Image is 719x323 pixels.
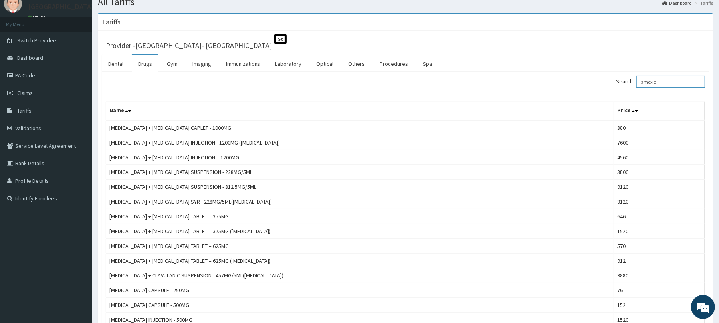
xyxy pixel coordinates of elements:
td: 1520 [614,224,705,239]
a: Drugs [132,55,158,72]
label: Search: [616,76,705,88]
td: 9120 [614,180,705,194]
td: [MEDICAL_DATA] + [MEDICAL_DATA] TABLET – 375MG ([MEDICAL_DATA]) [106,224,614,239]
div: Chat with us now [42,45,134,55]
td: 3800 [614,165,705,180]
td: [MEDICAL_DATA] + [MEDICAL_DATA] TABLET – 625MG [106,239,614,254]
a: Procedures [373,55,414,72]
span: Tariffs [17,107,32,114]
td: [MEDICAL_DATA] + [MEDICAL_DATA] INJECTION - 1200MG ([MEDICAL_DATA]) [106,135,614,150]
a: Laboratory [269,55,308,72]
a: Online [28,14,47,20]
span: Claims [17,89,33,97]
span: We're online! [46,101,110,181]
td: [MEDICAL_DATA] + [MEDICAL_DATA] INJECTION – 1200MG [106,150,614,165]
span: St [274,34,287,44]
td: 380 [614,120,705,135]
td: 4560 [614,150,705,165]
a: Immunizations [220,55,267,72]
input: Search: [636,76,705,88]
textarea: Type your message and hit 'Enter' [4,218,152,246]
td: [MEDICAL_DATA] + [MEDICAL_DATA] TABLET – 625MG ([MEDICAL_DATA]) [106,254,614,268]
td: 9880 [614,268,705,283]
td: [MEDICAL_DATA] + CLAVULANIC SUSPENSION - 457MG/5ML([MEDICAL_DATA]) [106,268,614,283]
th: Name [106,102,614,121]
div: Minimize live chat window [131,4,150,23]
td: 912 [614,254,705,268]
td: 570 [614,239,705,254]
td: 76 [614,283,705,298]
span: Dashboard [17,54,43,61]
td: [MEDICAL_DATA] + [MEDICAL_DATA] CAPLET - 1000MG [106,120,614,135]
td: 646 [614,209,705,224]
a: Optical [310,55,340,72]
td: 152 [614,298,705,313]
td: 7600 [614,135,705,150]
p: [GEOGRAPHIC_DATA]- [28,3,96,10]
a: Imaging [186,55,218,72]
td: [MEDICAL_DATA] + [MEDICAL_DATA] SYR - 228MG/5ML([MEDICAL_DATA]) [106,194,614,209]
a: Spa [416,55,438,72]
h3: Provider - [GEOGRAPHIC_DATA]- [GEOGRAPHIC_DATA] [106,42,272,49]
td: [MEDICAL_DATA] CAPSULE - 500MG [106,298,614,313]
th: Price [614,102,705,121]
td: [MEDICAL_DATA] + [MEDICAL_DATA] SUSPENSION - 228MG/5ML [106,165,614,180]
h3: Tariffs [102,18,121,26]
a: Gym [160,55,184,72]
td: [MEDICAL_DATA] CAPSULE - 250MG [106,283,614,298]
a: Dental [102,55,130,72]
img: d_794563401_company_1708531726252_794563401 [15,40,32,60]
td: [MEDICAL_DATA] + [MEDICAL_DATA] SUSPENSION - 312.5MG/5ML [106,180,614,194]
td: [MEDICAL_DATA] + [MEDICAL_DATA] TABLET – 375MG [106,209,614,224]
a: Others [342,55,371,72]
span: Switch Providers [17,37,58,44]
td: 9120 [614,194,705,209]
